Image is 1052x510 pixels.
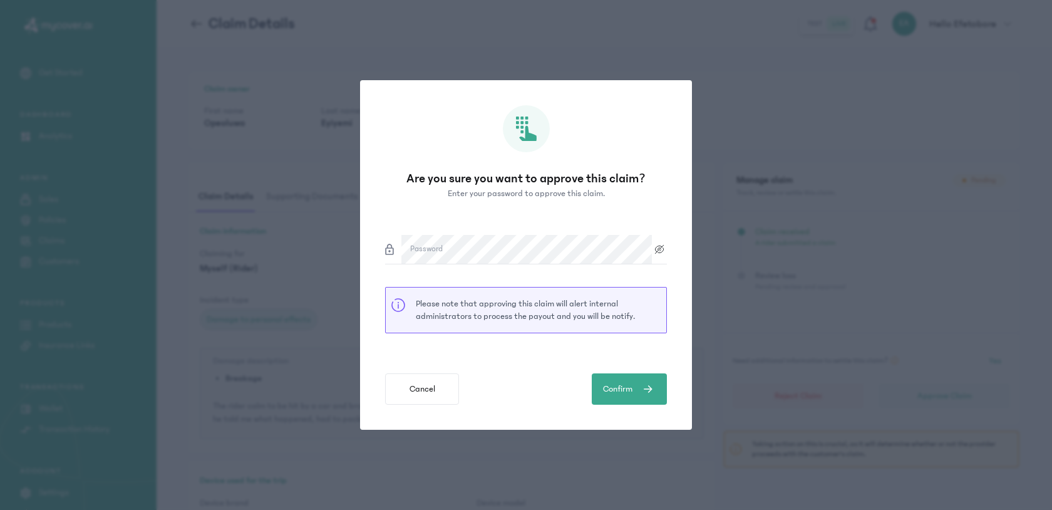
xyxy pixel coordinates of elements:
button: Confirm [592,373,667,405]
label: Password [410,243,443,256]
button: Cancel [385,373,459,405]
p: Enter your password to approve this claim. [448,187,605,200]
p: Please note that approving this claim will alert internal administrators to process the payout an... [416,298,661,323]
span: Cancel [410,383,435,396]
span: Confirm [603,383,632,396]
p: Are you sure you want to approve this claim? [385,170,667,187]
